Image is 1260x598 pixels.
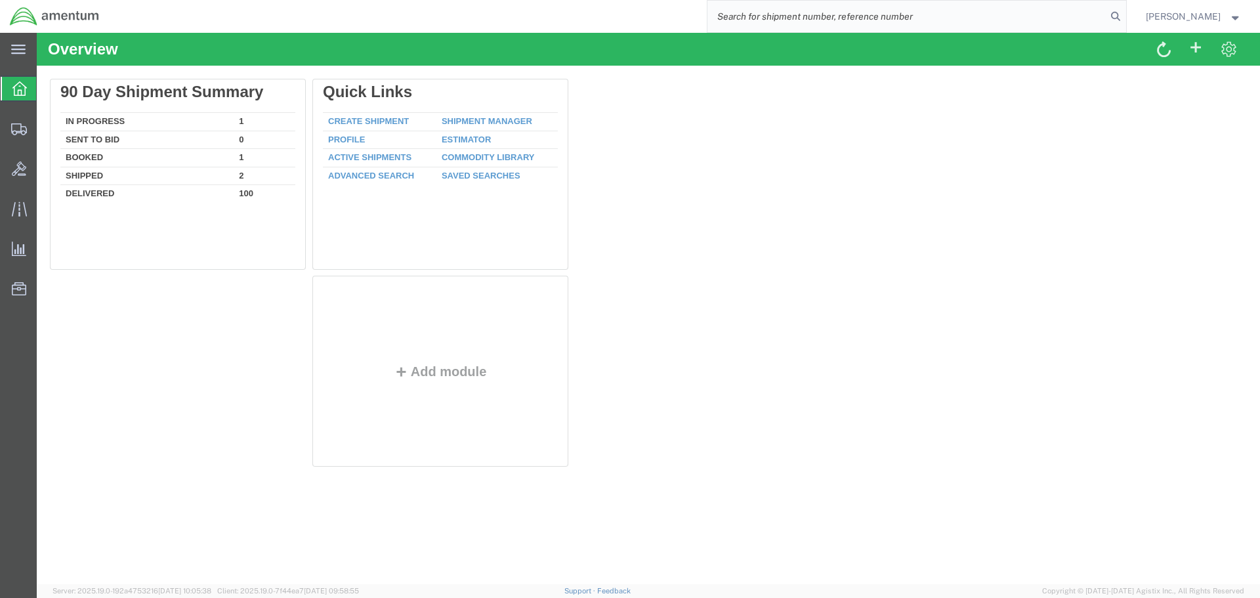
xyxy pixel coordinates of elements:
[197,98,259,116] td: 0
[197,80,259,98] td: 1
[52,587,211,595] span: Server: 2025.19.0-192a4753216
[197,152,259,167] td: 100
[405,119,498,129] a: Commodity Library
[1042,586,1244,597] span: Copyright © [DATE]-[DATE] Agistix Inc., All Rights Reserved
[1145,9,1242,24] button: [PERSON_NAME]
[405,83,495,93] a: Shipment Manager
[304,587,359,595] span: [DATE] 09:58:55
[158,587,211,595] span: [DATE] 10:05:38
[291,138,377,148] a: Advanced Search
[291,102,328,112] a: Profile
[197,134,259,152] td: 2
[707,1,1106,32] input: Search for shipment number, reference number
[24,134,197,152] td: Shipped
[564,587,597,595] a: Support
[1146,9,1221,24] span: Carlos Echevarria
[291,83,372,93] a: Create Shipment
[197,116,259,135] td: 1
[37,33,1260,584] iframe: FS Legacy Container
[354,331,454,346] button: Add module
[405,138,484,148] a: Saved Searches
[286,50,521,68] div: Quick Links
[24,98,197,116] td: Sent To Bid
[217,587,359,595] span: Client: 2025.19.0-7f44ea7
[597,587,631,595] a: Feedback
[291,119,375,129] a: Active Shipments
[24,116,197,135] td: Booked
[405,102,454,112] a: Estimator
[24,152,197,167] td: Delivered
[9,7,100,26] img: logo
